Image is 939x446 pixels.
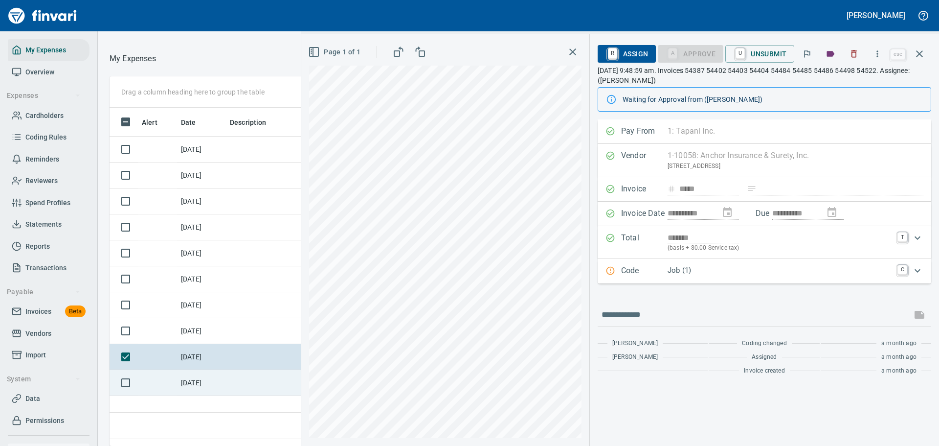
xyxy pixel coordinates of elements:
[7,286,81,298] span: Payable
[605,46,648,62] span: Assign
[25,240,50,253] span: Reports
[908,303,931,327] span: This records your message into the invoice and notifies anyone mentioned
[847,10,905,21] h5: [PERSON_NAME]
[142,117,170,128] span: Alert
[598,259,931,283] div: Expand
[3,87,85,105] button: Expenses
[25,197,70,209] span: Spend Profiles
[177,318,226,344] td: [DATE]
[598,66,931,85] p: [DATE] 9:48:59 am. Invoices 54387 54402 54403 54404 54484 54485 54486 54498 54522. Assignee: ([PE...
[230,117,267,128] span: Description
[25,305,51,318] span: Invoices
[121,87,265,97] p: Drag a column heading here to group the table
[897,232,907,242] a: T
[8,105,89,127] a: Cardholders
[3,370,85,388] button: System
[310,46,360,58] span: Page 1 of 1
[881,352,917,362] span: a month ago
[612,339,658,349] span: [PERSON_NAME]
[8,301,89,323] a: InvoicesBeta
[844,8,908,23] button: [PERSON_NAME]
[742,339,786,349] span: Coding changed
[8,213,89,235] a: Statements
[668,265,892,276] p: Job (1)
[8,344,89,366] a: Import
[736,48,745,59] a: U
[177,137,226,163] td: [DATE]
[897,265,907,275] a: C
[733,46,786,62] span: Unsubmit
[3,283,85,301] button: Payable
[177,214,226,240] td: [DATE]
[725,45,794,63] button: UUnsubmit
[867,43,888,65] button: More
[843,43,865,65] button: Discard
[230,117,279,128] span: Description
[177,163,226,188] td: [DATE]
[142,117,157,128] span: Alert
[25,393,40,405] span: Data
[8,39,89,61] a: My Expenses
[181,117,196,128] span: Date
[110,53,156,65] nav: breadcrumb
[25,131,67,143] span: Coding Rules
[598,45,656,63] button: RAssign
[8,257,89,279] a: Transactions
[621,265,668,278] p: Code
[25,44,66,56] span: My Expenses
[668,243,892,253] p: (basis + $0.00 Service tax)
[8,388,89,410] a: Data
[7,90,81,102] span: Expenses
[8,61,89,83] a: Overview
[621,232,668,253] p: Total
[8,235,89,258] a: Reports
[306,43,364,61] button: Page 1 of 1
[623,91,923,108] div: Waiting for Approval from ([PERSON_NAME])
[177,292,226,318] td: [DATE]
[8,323,89,345] a: Vendors
[598,226,931,259] div: Expand
[65,306,86,317] span: Beta
[25,262,67,274] span: Transactions
[6,4,79,27] img: Finvari
[177,240,226,266] td: [DATE]
[25,415,64,427] span: Permissions
[8,148,89,170] a: Reminders
[25,328,51,340] span: Vendors
[7,373,81,385] span: System
[177,188,226,214] td: [DATE]
[181,117,209,128] span: Date
[744,366,785,376] span: Invoice created
[881,366,917,376] span: a month ago
[25,110,64,122] span: Cardholders
[8,410,89,432] a: Permissions
[8,192,89,214] a: Spend Profiles
[25,349,46,361] span: Import
[110,53,156,65] p: My Expenses
[796,43,818,65] button: Flag
[8,126,89,148] a: Coding Rules
[658,49,723,57] div: Job required
[25,218,62,231] span: Statements
[891,49,905,60] a: esc
[752,352,777,362] span: Assigned
[8,170,89,192] a: Reviewers
[881,339,917,349] span: a month ago
[177,266,226,292] td: [DATE]
[608,48,617,59] a: R
[820,43,841,65] button: Labels
[25,153,59,165] span: Reminders
[25,66,54,78] span: Overview
[177,344,226,370] td: [DATE]
[612,352,658,362] span: [PERSON_NAME]
[177,370,226,396] td: [DATE]
[888,42,931,66] span: Close invoice
[25,175,58,187] span: Reviewers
